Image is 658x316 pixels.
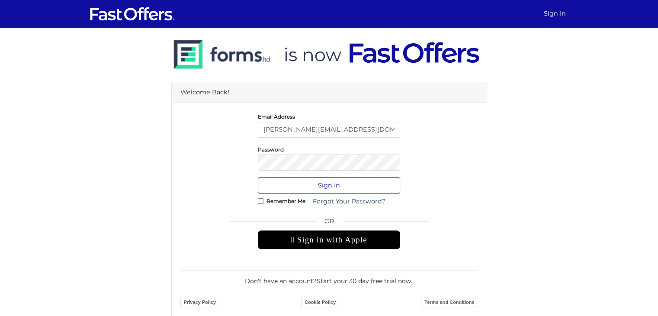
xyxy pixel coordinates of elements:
[180,270,478,286] div: Don't have an account? .
[317,277,412,285] a: Start your 30 day free trial now.
[307,193,391,210] a: Forgot Your Password?
[172,82,487,103] div: Welcome Back!
[258,122,400,138] input: E-Mail
[258,116,295,118] label: Email Address
[421,298,478,307] a: Terms and Conditions
[258,148,284,151] label: Password
[301,298,339,307] a: Cookie Policy
[258,216,400,230] span: OR
[540,5,569,22] a: Sign In
[180,298,220,307] a: Privacy Policy
[258,177,400,193] button: Sign In
[266,200,305,202] label: Remember Me
[258,230,400,249] div: Sign in with Apple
